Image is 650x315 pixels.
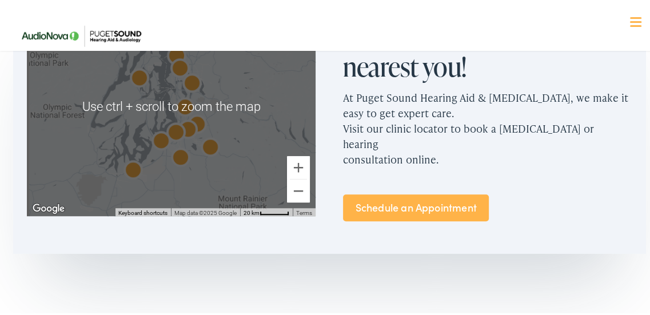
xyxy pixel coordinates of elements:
div: AudioNova [192,128,229,165]
button: Zoom out [287,177,310,200]
span: 20 km [244,208,260,214]
a: Schedule an Appointment [343,192,489,219]
button: Keyboard shortcuts [118,207,168,215]
button: Zoom in [287,154,310,177]
a: What We Offer [22,46,645,81]
div: AudioNova [162,138,199,175]
a: Open this area in Google Maps (opens a new window) [30,199,67,214]
span: Map data ©2025 Google [174,208,237,214]
div: AudioNova [158,113,194,150]
img: Google [30,199,67,214]
a: Terms [296,208,312,214]
h2: Find a location nearest you! [343,22,526,78]
div: AudioNova [162,49,198,86]
div: AudioNova [170,110,206,147]
div: AudioNova [158,37,195,73]
p: At Puget Sound Hearing Aid & [MEDICAL_DATA], we make it easy to get expert care. Visit our clinic... [343,78,632,174]
div: AudioNova [143,122,180,158]
div: AudioNova [174,64,210,101]
div: AudioNova [179,105,216,142]
div: AudioNova [121,59,158,95]
button: Map Scale: 20 km per 48 pixels [240,206,293,214]
div: AudioNova [167,88,204,125]
div: AudioNova [115,151,151,188]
